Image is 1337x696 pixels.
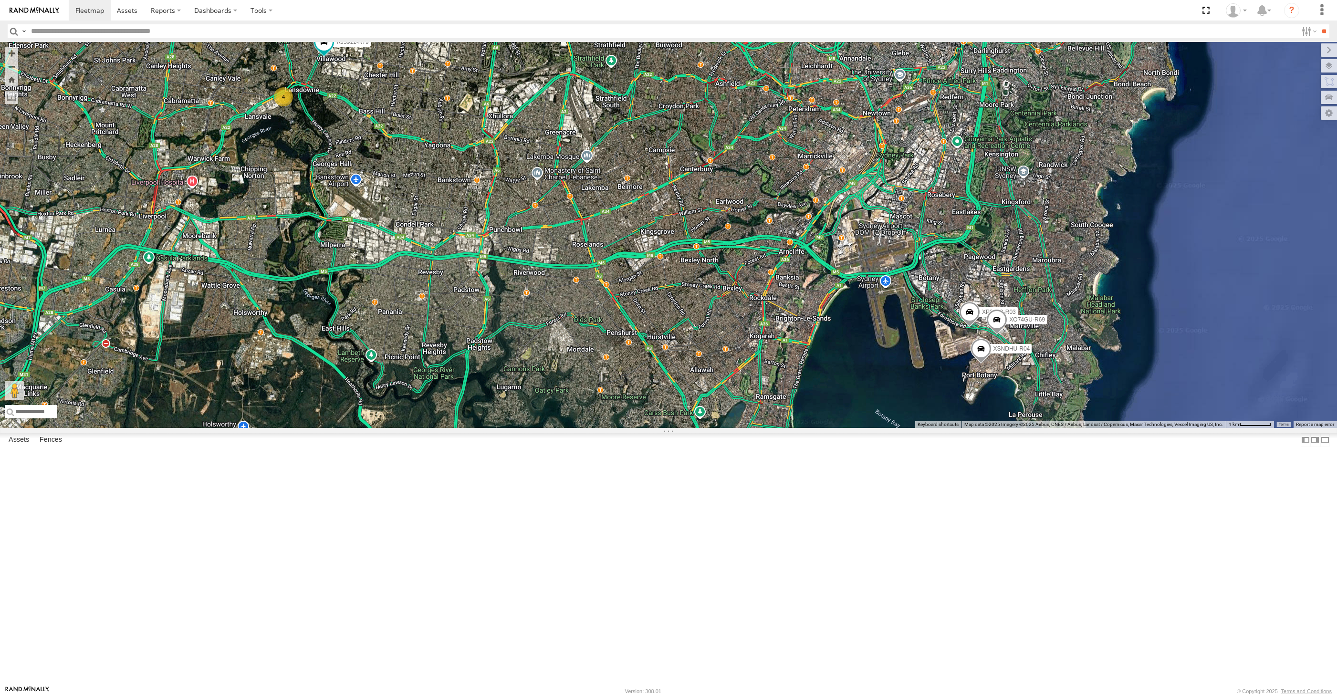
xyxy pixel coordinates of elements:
a: Terms and Conditions [1281,688,1332,694]
div: © Copyright 2025 - [1237,688,1332,694]
a: Terms (opens in new tab) [1279,423,1289,426]
span: 1 km [1229,422,1239,427]
label: Dock Summary Table to the Left [1301,433,1310,447]
span: XSNDHU-R04 [993,345,1030,352]
i: ? [1284,3,1299,18]
button: Drag Pegman onto the map to open Street View [5,381,24,400]
label: Fences [35,433,67,447]
a: Report a map error [1296,422,1334,427]
div: Quang MAC [1222,3,1250,18]
label: Map Settings [1321,106,1337,120]
label: Search Filter Options [1298,24,1318,38]
label: Dock Summary Table to the Right [1310,433,1320,447]
img: rand-logo.svg [10,7,59,14]
span: RJ5911-R79 [336,38,368,45]
span: XP30JQ-R03 [982,309,1016,315]
a: Visit our Website [5,686,49,696]
label: Search Query [20,24,28,38]
label: Assets [4,433,34,447]
button: Keyboard shortcuts [918,421,959,428]
button: Zoom out [5,60,18,73]
label: Hide Summary Table [1320,433,1330,447]
div: Version: 308.01 [625,688,661,694]
button: Map Scale: 1 km per 63 pixels [1226,421,1274,428]
div: 4 [274,87,293,106]
label: Measure [5,91,18,104]
button: Zoom Home [5,73,18,86]
span: Map data ©2025 Imagery ©2025 Airbus, CNES / Airbus, Landsat / Copernicus, Maxar Technologies, Vex... [964,422,1223,427]
span: XO74GU-R69 [1009,316,1045,323]
button: Zoom in [5,47,18,60]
